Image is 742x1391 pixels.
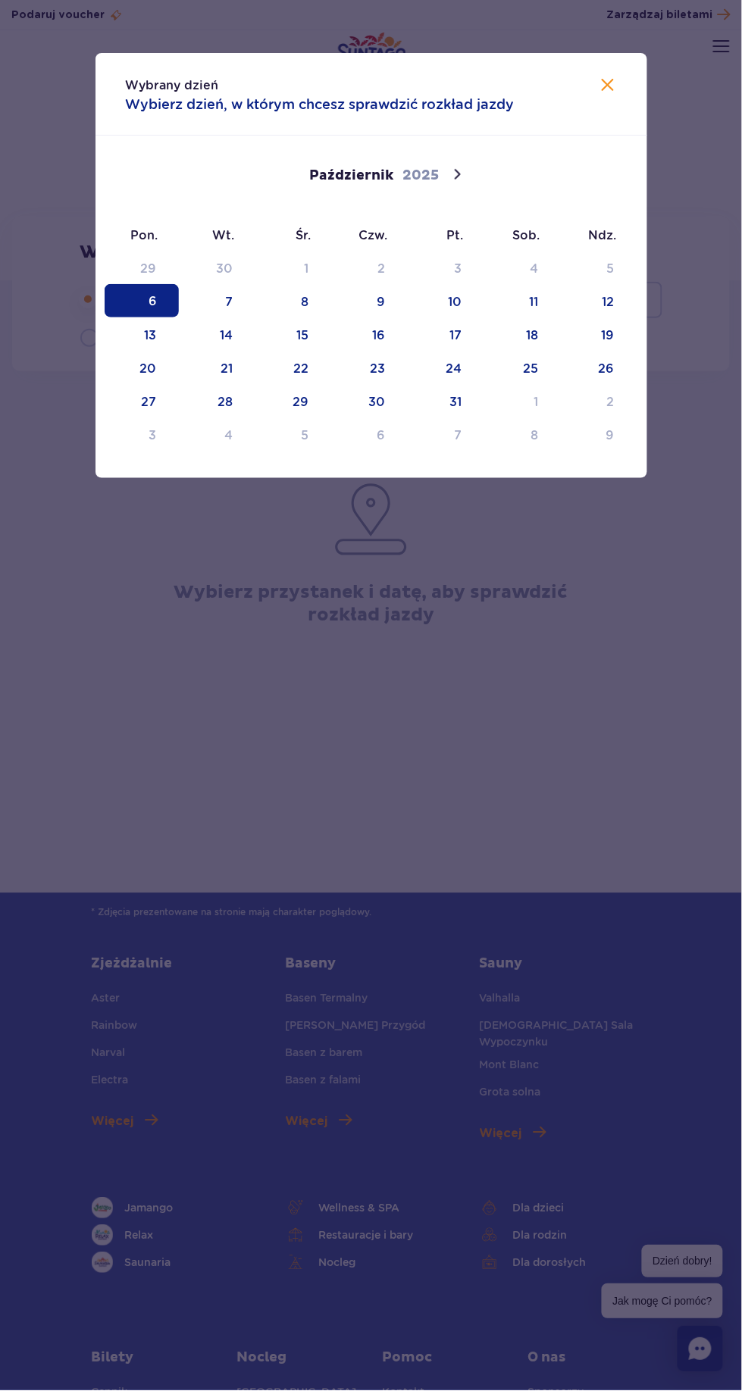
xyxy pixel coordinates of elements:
span: Wrzesień 29, 2025 [105,251,179,284]
span: Październik 30, 2025 [333,384,408,417]
span: Październik 19, 2025 [563,317,637,351]
span: Październik 22, 2025 [258,351,332,384]
span: Październik 6, 2025 [105,284,179,317]
span: Pt. [409,227,486,244]
span: Czw. [333,227,409,244]
span: Październik 25, 2025 [487,351,561,384]
span: Październik 24, 2025 [410,351,484,384]
span: Październik 4, 2025 [487,251,561,284]
span: Październik 16, 2025 [333,317,408,351]
span: Listopad 5, 2025 [258,417,332,451]
span: Październik 3, 2025 [410,251,484,284]
span: Październik 31, 2025 [410,384,484,417]
span: Październik 27, 2025 [105,384,179,417]
span: Październik 11, 2025 [487,284,561,317]
span: Październik 20, 2025 [105,351,179,384]
span: Pon. [104,227,180,244]
span: Październik 18, 2025 [487,317,561,351]
span: Listopad 2, 2025 [563,384,637,417]
span: Październik 12, 2025 [563,284,637,317]
span: Październik 23, 2025 [333,351,408,384]
span: Sob. [486,227,562,244]
span: Październik 29, 2025 [258,384,332,417]
span: Październik 17, 2025 [410,317,484,351]
span: Wt. [180,227,256,244]
span: Listopad 7, 2025 [410,417,484,451]
span: Październik 14, 2025 [181,317,255,351]
span: Listopad 1, 2025 [487,384,561,417]
span: Śr. [256,227,333,244]
span: Wrzesień 30, 2025 [181,251,255,284]
span: Październik 7, 2025 [181,284,255,317]
span: Październik 9, 2025 [333,284,408,317]
span: Październik 2, 2025 [333,251,408,284]
span: Październik [310,167,394,185]
span: Październik 26, 2025 [563,351,637,384]
span: Październik 8, 2025 [258,284,332,317]
span: Wybierz dzień, w którym chcesz sprawdzić rozkład jazdy [126,94,515,114]
span: Listopad 9, 2025 [563,417,637,451]
span: Ndz. [562,227,639,244]
span: Październik 28, 2025 [181,384,255,417]
span: Październik 5, 2025 [563,251,637,284]
span: Listopad 8, 2025 [487,417,561,451]
span: Październik 21, 2025 [181,351,255,384]
span: Listopad 6, 2025 [333,417,408,451]
span: Październik 1, 2025 [258,251,332,284]
span: Listopad 3, 2025 [105,417,179,451]
span: Październik 10, 2025 [410,284,484,317]
span: Październik 15, 2025 [258,317,332,351]
span: Listopad 4, 2025 [181,417,255,451]
span: Październik 13, 2025 [105,317,179,351]
span: Wybrany dzień [126,78,219,92]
